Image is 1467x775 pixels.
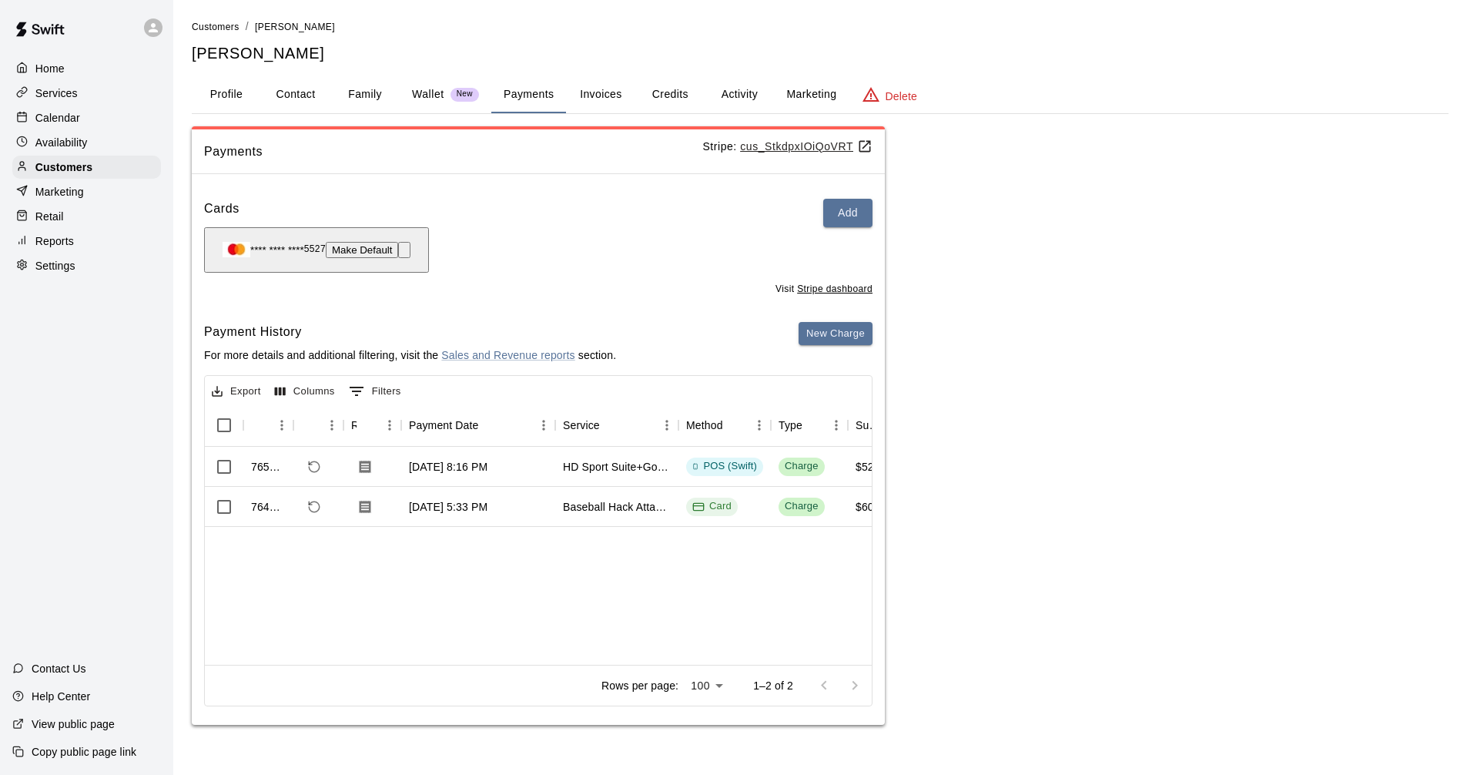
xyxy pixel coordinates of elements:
a: Services [12,82,161,105]
span: Payments [204,142,702,162]
button: Sort [600,414,621,436]
div: Id [243,404,293,447]
p: View public page [32,716,115,732]
div: Baseball Hack Attack- Best for 14u + [563,499,671,515]
p: Home [35,61,65,76]
h5: [PERSON_NAME] [192,43,1449,64]
p: Wallet [412,86,444,102]
button: Download Receipt [351,453,379,481]
button: Make Default [326,242,399,258]
button: Menu [270,414,293,437]
div: 764881 [251,499,286,515]
p: Calendar [35,110,80,126]
a: Marketing [12,180,161,203]
button: Profile [192,76,261,113]
div: Aug 19, 2025, 5:33 PM [409,499,487,515]
button: Menu [320,414,343,437]
nav: breadcrumb [192,18,1449,35]
button: Family [330,76,400,113]
button: Activity [705,76,774,113]
div: Charge [785,499,819,514]
button: Sort [723,414,745,436]
button: New Charge [799,322,872,346]
button: Select columns [271,380,339,404]
div: Type [779,404,802,447]
a: Sales and Revenue reports [441,349,574,361]
li: / [246,18,249,35]
a: Retail [12,205,161,228]
a: Home [12,57,161,80]
button: Sort [357,414,378,436]
a: Availability [12,131,161,154]
button: Menu [532,414,555,437]
span: [PERSON_NAME] [255,22,335,32]
div: Receipt [343,404,401,447]
p: Settings [35,258,75,273]
span: Visit [775,282,872,297]
a: Customers [12,156,161,179]
button: Download Receipt [351,493,379,521]
a: Stripe dashboard [797,283,872,294]
h6: Payment History [204,322,616,342]
span: 5527 [304,242,326,257]
button: Menu [825,414,848,437]
p: Contact Us [32,661,86,676]
button: Invoices [566,76,635,113]
div: 765349 [251,459,286,475]
div: Payment Date [409,404,479,447]
p: Rows per page: [601,678,678,693]
div: Service [555,404,678,447]
div: Refund [293,404,343,447]
div: Method [686,404,723,447]
span: Customers [192,22,239,32]
div: Aug 19, 2025, 8:16 PM [409,459,487,475]
p: Copy public page link [32,744,136,760]
a: Settings [12,254,161,277]
button: Export [208,380,265,404]
div: Type [771,404,848,447]
div: Subtotal [856,404,880,447]
button: Menu [378,414,401,437]
p: Customers [35,159,92,175]
div: Receipt [351,404,357,447]
img: Credit card brand logo [223,242,250,257]
p: Marketing [35,184,84,200]
div: basic tabs example [192,76,1449,113]
button: Sort [301,414,323,436]
p: Reports [35,233,74,249]
button: Remove [398,242,410,258]
button: Credits [635,76,705,113]
p: Services [35,86,78,101]
a: Reports [12,230,161,253]
u: cus_StkdpxIOiQoVRT [740,140,872,153]
div: HD Sport Suite+Golf Simulator- Private Room [563,459,671,475]
span: Make Default [332,244,393,256]
a: Customers [192,20,239,32]
div: $52.50 [856,459,889,475]
span: Refund payment [301,494,327,520]
span: New [450,89,479,99]
p: Delete [886,89,917,104]
p: Stripe: [702,139,872,155]
p: Help Center [32,689,90,704]
p: 1–2 of 2 [753,678,793,693]
button: Payments [491,76,566,113]
button: Add [823,199,872,227]
button: Show filters [345,379,405,404]
button: Sort [251,414,273,436]
div: Charge [785,459,819,474]
button: Sort [802,414,824,436]
div: Payment Date [401,404,555,447]
div: POS (Swift) [692,459,757,474]
button: Marketing [774,76,849,113]
p: For more details and additional filtering, visit the section. [204,347,616,363]
p: Availability [35,135,88,150]
button: Contact [261,76,330,113]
